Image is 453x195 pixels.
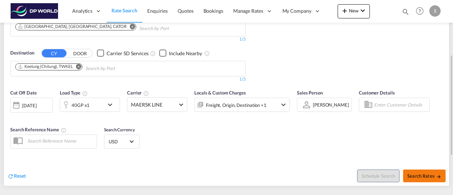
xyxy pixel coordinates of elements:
[194,90,246,96] span: Locals & Custom Charges
[18,64,73,70] div: Keelung (Chilung), TWKEL
[340,6,349,15] md-icon: icon-plus 400-fg
[10,76,246,82] div: 1/3
[313,102,349,108] div: [PERSON_NAME]
[97,50,149,57] md-checkbox: Checkbox No Ink
[429,5,441,17] div: S
[357,170,400,182] button: Note: By default Schedule search will only considerorigin ports, destination ports and cut off da...
[206,100,266,110] div: Freight Origin Destination Factory Stuffing
[233,7,263,15] span: Manage Rates
[60,98,120,112] div: 40GP x1icon-chevron-down
[72,7,92,15] span: Analytics
[111,7,137,13] span: Rate Search
[107,50,149,57] div: Carrier SD Services
[127,90,149,96] span: Carrier
[11,3,58,19] img: c08ca190194411f088ed0f3ba295208c.png
[7,172,26,180] div: icon-refreshReset
[139,23,206,34] input: Chips input.
[338,4,370,18] button: icon-plus 400-fgNewicon-chevron-down
[150,51,156,56] md-icon: Unchecked: Search for CY (Container Yard) services for all selected carriers.Checked : Search for...
[18,24,127,30] div: Toronto, ON, CATOR
[18,64,74,70] div: Press delete to remove this chip.
[14,21,209,34] md-chips-wrap: Chips container. Use arrow keys to select chips.
[143,91,149,96] md-icon: The selected Trucker/Carrierwill be displayed in the rate results If the rates are from another f...
[402,8,409,16] md-icon: icon-magnify
[125,24,136,31] button: Remove
[407,173,441,179] span: Search Rates
[414,5,429,18] div: Help
[359,6,367,15] md-icon: icon-chevron-down
[71,64,82,71] button: Remove
[10,98,53,113] div: [DATE]
[104,127,135,132] span: Search Currency
[108,136,136,147] md-select: Select Currency: $ USDUnited States Dollar
[194,98,290,112] div: Freight Origin Destination Factory Stuffingicon-chevron-down
[359,90,395,96] span: Customer Details
[178,8,193,14] span: Quotes
[10,112,16,121] md-datepicker: Select
[159,50,202,57] md-checkbox: Checkbox No Ink
[131,101,177,108] span: MAERSK LINE
[68,49,92,57] button: DOOR
[42,49,67,57] button: CY
[82,91,88,96] md-icon: icon-information-outline
[7,173,14,179] md-icon: icon-refresh
[106,101,118,109] md-icon: icon-chevron-down
[402,8,409,18] div: icon-magnify
[18,24,128,30] div: Press delete to remove this chip.
[203,8,223,14] span: Bookings
[436,174,441,179] md-icon: icon-arrow-right
[340,8,367,13] span: New
[109,138,128,145] span: USD
[60,90,88,96] span: Load Type
[282,7,311,15] span: My Company
[169,50,202,57] div: Include Nearby
[297,90,323,96] span: Sales Person
[312,100,350,110] md-select: Sales Person: Sandra Ayala
[147,8,168,14] span: Enquiries
[403,170,446,182] button: Search Ratesicon-arrow-right
[279,101,288,109] md-icon: icon-chevron-down
[22,102,36,109] div: [DATE]
[10,90,37,96] span: Cut Off Date
[85,63,153,74] input: Chips input.
[10,36,246,42] div: 1/3
[414,5,426,17] span: Help
[10,50,34,57] span: Destination
[10,127,67,132] span: Search Reference Name
[61,127,67,133] md-icon: Your search will be saved by the below given name
[374,99,427,110] input: Enter Customer Details
[14,61,155,74] md-chips-wrap: Chips container. Use arrow keys to select chips.
[14,173,26,179] span: Reset
[71,100,90,110] div: 40GP x1
[24,136,97,146] input: Search Reference Name
[204,51,210,56] md-icon: Unchecked: Ignores neighbouring ports when fetching rates.Checked : Includes neighbouring ports w...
